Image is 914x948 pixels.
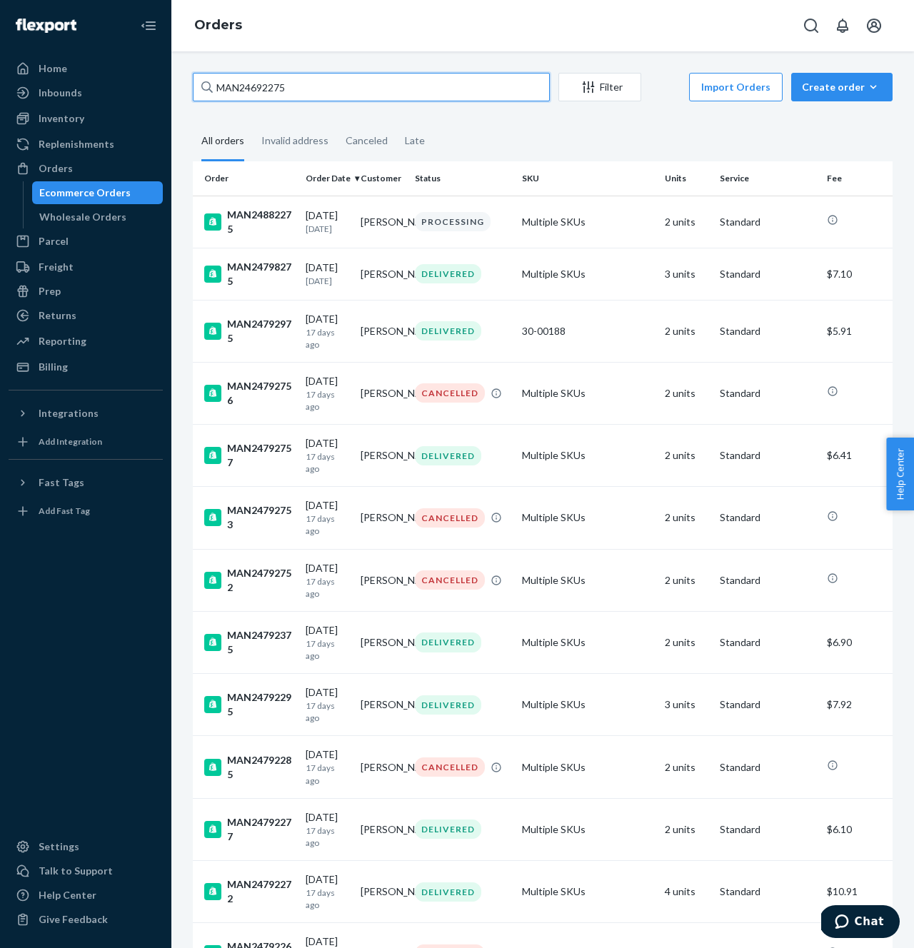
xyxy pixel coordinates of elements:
[516,161,659,196] th: SKU
[32,206,164,228] a: Wholesale Orders
[306,623,349,662] div: [DATE]
[204,317,294,346] div: MAN24792975
[659,362,714,424] td: 2 units
[9,908,163,931] button: Give Feedback
[39,234,69,248] div: Parcel
[659,674,714,736] td: 3 units
[9,430,163,453] a: Add Integration
[659,196,714,248] td: 2 units
[9,835,163,858] a: Settings
[9,280,163,303] a: Prep
[516,674,659,736] td: Multiple SKUs
[516,736,659,798] td: Multiple SKUs
[306,825,349,849] p: 17 days ago
[39,435,102,448] div: Add Integration
[204,566,294,595] div: MAN24792752
[355,300,410,362] td: [PERSON_NAME]
[415,570,485,590] div: CANCELLED
[689,73,783,101] button: Import Orders
[516,248,659,300] td: Multiple SKUs
[720,215,815,229] p: Standard
[306,312,349,351] div: [DATE]
[9,355,163,378] a: Billing
[306,436,349,475] div: [DATE]
[516,798,659,860] td: Multiple SKUs
[516,425,659,487] td: Multiple SKUs
[306,887,349,911] p: 17 days ago
[39,912,108,927] div: Give Feedback
[306,747,349,786] div: [DATE]
[306,223,349,235] p: [DATE]
[306,700,349,724] p: 17 days ago
[134,11,163,40] button: Close Navigation
[355,248,410,300] td: [PERSON_NAME]
[9,157,163,180] a: Orders
[516,861,659,923] td: Multiple SKUs
[516,549,659,611] td: Multiple SKUs
[39,161,73,176] div: Orders
[261,122,328,159] div: Invalid address
[821,161,907,196] th: Fee
[9,330,163,353] a: Reporting
[361,172,404,184] div: Customer
[415,264,481,283] div: DELIVERED
[32,181,164,204] a: Ecommerce Orders
[720,448,815,463] p: Standard
[39,284,61,298] div: Prep
[355,487,410,549] td: [PERSON_NAME]
[204,379,294,408] div: MAN24792756
[9,402,163,425] button: Integrations
[720,760,815,775] p: Standard
[828,11,857,40] button: Open notifications
[39,61,67,76] div: Home
[415,632,481,652] div: DELIVERED
[39,505,90,517] div: Add Fast Tag
[659,161,714,196] th: Units
[39,360,68,374] div: Billing
[355,861,410,923] td: [PERSON_NAME]
[720,697,815,712] p: Standard
[201,122,244,161] div: All orders
[306,275,349,287] p: [DATE]
[9,256,163,278] a: Freight
[516,487,659,549] td: Multiple SKUs
[9,57,163,80] a: Home
[522,324,653,338] div: 30-00188
[797,11,825,40] button: Open Search Box
[720,267,815,281] p: Standard
[346,122,388,159] div: Canceled
[821,248,907,300] td: $7.10
[802,80,882,94] div: Create order
[659,487,714,549] td: 2 units
[720,635,815,650] p: Standard
[204,690,294,719] div: MAN24792295
[39,334,86,348] div: Reporting
[720,510,815,525] p: Standard
[9,230,163,253] a: Parcel
[860,11,888,40] button: Open account menu
[39,308,76,323] div: Returns
[886,438,914,510] button: Help Center
[204,753,294,782] div: MAN24792285
[39,86,82,100] div: Inbounds
[306,762,349,786] p: 17 days ago
[821,798,907,860] td: $6.10
[183,5,253,46] ol: breadcrumbs
[355,736,410,798] td: [PERSON_NAME]
[9,81,163,104] a: Inbounds
[821,611,907,673] td: $6.90
[355,549,410,611] td: [PERSON_NAME]
[9,133,163,156] a: Replenishments
[39,864,113,878] div: Talk to Support
[415,383,485,403] div: CANCELLED
[9,471,163,494] button: Fast Tags
[39,888,96,902] div: Help Center
[306,208,349,235] div: [DATE]
[39,406,99,420] div: Integrations
[204,441,294,470] div: MAN24792757
[516,611,659,673] td: Multiple SKUs
[415,508,485,528] div: CANCELLED
[39,137,114,151] div: Replenishments
[659,861,714,923] td: 4 units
